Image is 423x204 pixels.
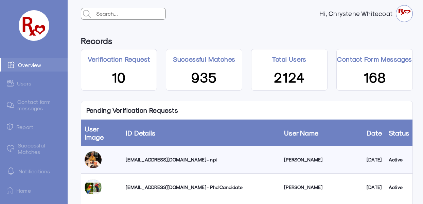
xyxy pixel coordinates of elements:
[367,184,382,191] div: [DATE]
[367,156,382,163] div: [DATE]
[337,54,412,64] p: Contact Form Messages
[88,54,150,64] p: Verification Request
[7,123,13,130] img: admin-ic-report.svg
[126,129,155,137] a: ID Details
[319,10,396,17] strong: Hi, Chrystene Whitecoat
[364,68,386,85] span: 168
[7,102,14,108] img: admin-ic-contact-message.svg
[85,179,102,196] img: tlbaupo5rygbfbeelxs5.jpg
[126,156,277,163] div: [EMAIL_ADDRESS][DOMAIN_NAME] - npi
[126,184,277,191] div: [EMAIL_ADDRESS][DOMAIN_NAME] - Phd Candidate
[94,8,165,19] input: Search...
[284,129,318,137] a: User Name
[173,54,235,64] p: Successful Matches
[81,101,183,120] p: Pending Verification Requests
[389,184,409,191] div: Active
[7,187,13,194] img: ic-home.png
[85,125,104,141] a: User Image
[389,156,409,163] div: Active
[389,129,409,137] a: Status
[7,145,14,152] img: matched.svg
[112,68,126,85] span: 10
[191,68,217,85] span: 935
[284,184,360,191] div: [PERSON_NAME]
[8,61,15,68] img: admin-ic-overview.svg
[81,8,93,20] img: admin-search.svg
[81,32,112,49] h6: Records
[7,167,15,175] img: notification-default-white.svg
[274,68,305,85] span: 2124
[85,151,102,168] img: luqzy0elsadf89f4tsso.jpg
[7,80,14,87] img: admin-ic-users.svg
[272,54,306,64] p: Total Users
[367,129,382,137] a: Date
[284,156,360,163] div: [PERSON_NAME]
